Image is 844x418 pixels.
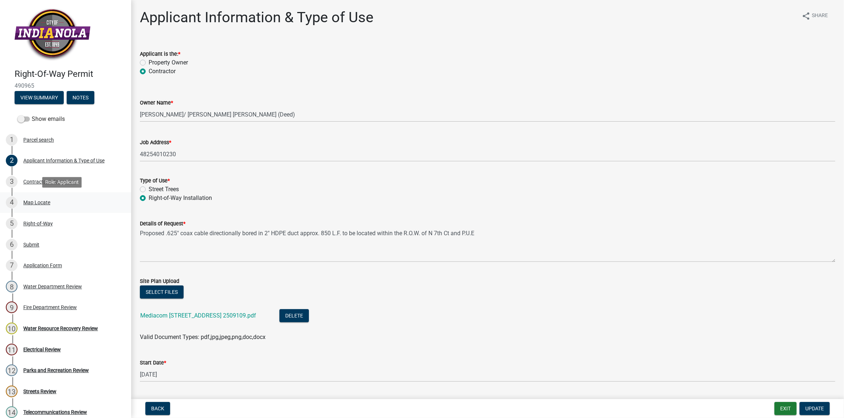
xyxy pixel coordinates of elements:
div: Right-of-Way [23,221,53,226]
div: 10 [6,323,17,334]
div: 14 [6,406,17,418]
div: Water Resource Recovery Review [23,326,98,331]
div: Parks and Recreation Review [23,368,89,373]
div: Streets Review [23,389,56,394]
h1: Applicant Information & Type of Use [140,9,373,26]
a: Mediacom [STREET_ADDRESS] 2509109.pdf [140,312,256,319]
span: Back [151,406,164,411]
span: Update [805,406,824,411]
div: 3 [6,176,17,188]
button: shareShare [796,9,834,23]
div: Fire Department Review [23,305,77,310]
div: 8 [6,281,17,292]
div: Water Department Review [23,284,82,289]
label: Job Address [140,140,171,145]
div: Parcel search [23,137,54,142]
label: Property Owner [149,58,188,67]
button: Notes [67,91,94,104]
div: Application Form [23,263,62,268]
div: 1 [6,134,17,146]
button: Exit [774,402,797,415]
div: 4 [6,197,17,208]
img: City of Indianola, Iowa [15,8,90,61]
div: Role: Applicant [42,177,82,188]
div: Telecommunications Review [23,410,87,415]
label: Right-of-Way Installation [149,194,212,202]
button: Update [800,402,830,415]
button: Select files [140,285,184,299]
div: Electrical Review [23,347,61,352]
label: Start Date [140,360,166,366]
div: 5 [6,218,17,229]
wm-modal-confirm: Delete Document [279,313,309,320]
label: Details of Request [140,221,185,226]
wm-modal-confirm: Notes [67,95,94,101]
div: 7 [6,260,17,271]
span: 490965 [15,82,117,89]
button: View Summary [15,91,64,104]
label: Contractor [149,67,176,76]
button: Back [145,402,170,415]
i: share [802,12,810,20]
label: Owner Name [140,100,173,106]
div: 12 [6,364,17,376]
div: Contractor Information [23,179,76,184]
span: Valid Document Types: pdf,jpg,jpeg,png,doc,docx [140,334,266,340]
label: Show emails [17,115,65,123]
label: Applicant is the: [140,52,180,57]
div: Applicant Information & Type of Use [23,158,105,163]
button: Delete [279,309,309,322]
label: Site Plan Upload [140,279,179,284]
div: 13 [6,386,17,397]
div: Submit [23,242,39,247]
label: Type of Use [140,178,170,184]
div: 11 [6,344,17,355]
label: Street Trees [149,185,179,194]
span: Share [812,12,828,20]
div: 2 [6,155,17,166]
div: 9 [6,301,17,313]
div: 6 [6,239,17,251]
div: Map Locate [23,200,50,205]
h4: Right-Of-Way Permit [15,69,125,79]
wm-modal-confirm: Summary [15,95,64,101]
